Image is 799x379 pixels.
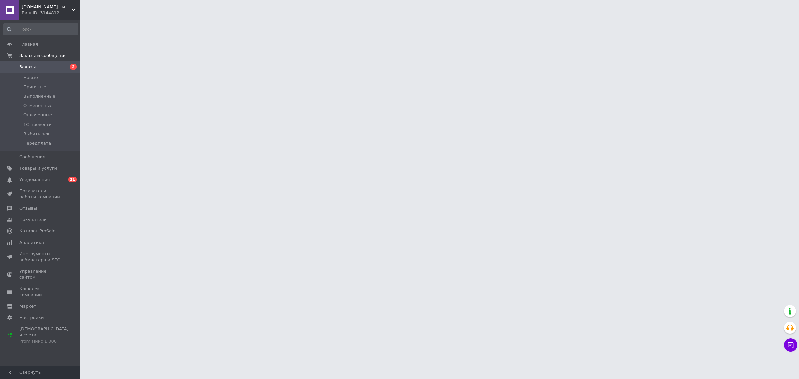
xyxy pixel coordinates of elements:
[19,338,69,344] div: Prom микс 1 000
[68,177,77,182] span: 21
[23,93,55,99] span: Выполненные
[19,53,67,59] span: Заказы и сообщения
[23,140,51,146] span: Передплата
[70,64,77,70] span: 2
[22,4,72,10] span: Flawless.com.ua - интернет-магазин профессиональной косметики
[19,240,44,246] span: Аналитика
[23,112,52,118] span: Оплаченные
[784,338,797,352] button: Чат с покупателем
[3,23,78,35] input: Поиск
[19,315,44,321] span: Настройки
[19,41,38,47] span: Главная
[19,251,62,263] span: Инструменты вебмастера и SEO
[22,10,80,16] div: Ваш ID: 3144812
[19,303,36,309] span: Маркет
[23,103,52,109] span: Отмененные
[19,177,50,183] span: Уведомления
[19,165,57,171] span: Товары и услуги
[23,131,50,137] span: Выбить чек
[19,217,47,223] span: Покупатели
[23,75,38,81] span: Новые
[19,154,45,160] span: Сообщения
[23,122,52,128] span: 1С провести
[19,64,36,70] span: Заказы
[19,228,55,234] span: Каталог ProSale
[19,286,62,298] span: Кошелек компании
[19,326,69,344] span: [DEMOGRAPHIC_DATA] и счета
[19,268,62,280] span: Управление сайтом
[19,205,37,211] span: Отзывы
[19,188,62,200] span: Показатели работы компании
[23,84,46,90] span: Принятые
